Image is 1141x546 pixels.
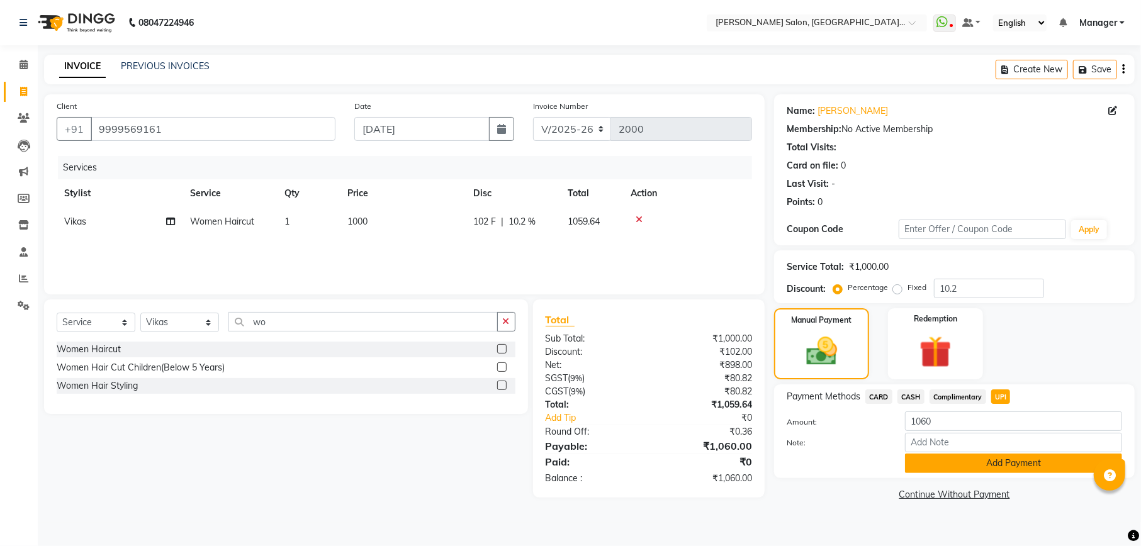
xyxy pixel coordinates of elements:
span: CGST [546,386,569,397]
div: Service Total: [787,260,844,274]
div: ₹1,060.00 [649,438,762,454]
div: ₹898.00 [649,359,762,372]
div: ₹1,000.00 [649,332,762,345]
input: Search by Name/Mobile/Email/Code [91,117,335,141]
div: Name: [787,104,815,118]
span: Vikas [64,216,86,227]
input: Search or Scan [228,312,498,331]
input: Amount [905,411,1122,431]
label: Note: [777,437,896,448]
div: Payable: [536,438,649,454]
label: Percentage [848,282,888,293]
th: Qty [277,179,340,208]
a: Add Tip [536,411,668,425]
a: PREVIOUS INVOICES [121,60,210,72]
button: Create New [996,60,1068,79]
div: 0 [841,159,846,172]
b: 08047224946 [138,5,194,40]
label: Amount: [777,416,896,428]
button: Apply [1071,220,1107,239]
th: Price [340,179,466,208]
a: Continue Without Payment [777,488,1132,501]
div: Women Hair Cut Children(Below 5 Years) [57,361,225,374]
div: ₹102.00 [649,345,762,359]
img: _gift.svg [909,332,962,372]
div: ₹80.82 [649,372,762,385]
span: 9% [571,373,583,383]
span: 9% [571,386,583,396]
div: Balance : [536,472,649,485]
div: Women Hair Styling [57,379,138,393]
div: ₹0 [649,454,762,469]
div: Total: [536,398,649,411]
div: ₹1,059.64 [649,398,762,411]
span: 102 F [473,215,496,228]
img: _cash.svg [797,333,847,369]
span: SGST [546,372,568,384]
div: Last Visit: [787,177,829,191]
img: logo [32,5,118,40]
th: Disc [466,179,560,208]
div: Net: [536,359,649,372]
input: Enter Offer / Coupon Code [899,220,1066,239]
button: +91 [57,117,92,141]
span: CARD [865,389,892,404]
span: Total [546,313,575,326]
th: Total [560,179,623,208]
span: 1 [284,216,289,227]
div: ₹0 [668,411,762,425]
div: 0 [818,196,823,209]
label: Manual Payment [792,315,852,326]
span: Complimentary [930,389,986,404]
span: 10.2 % [509,215,536,228]
button: Add Payment [905,454,1122,473]
span: CASH [897,389,925,404]
label: Fixed [908,282,926,293]
div: ₹1,000.00 [849,260,889,274]
div: No Active Membership [787,123,1122,136]
th: Stylist [57,179,183,208]
label: Invoice Number [533,101,588,112]
div: Coupon Code [787,223,899,236]
div: ₹1,060.00 [649,472,762,485]
div: Membership: [787,123,841,136]
div: Sub Total: [536,332,649,345]
span: 1059.64 [568,216,600,227]
a: [PERSON_NAME] [818,104,888,118]
div: Paid: [536,454,649,469]
div: Discount: [536,345,649,359]
span: Payment Methods [787,390,860,403]
div: Total Visits: [787,141,836,154]
th: Action [623,179,752,208]
label: Date [354,101,371,112]
div: Discount: [787,282,826,296]
div: Points: [787,196,815,209]
span: | [501,215,503,228]
a: INVOICE [59,55,106,78]
button: Save [1073,60,1117,79]
div: Services [58,156,762,179]
input: Add Note [905,433,1122,452]
label: Redemption [914,313,957,325]
div: ₹0.36 [649,425,762,438]
div: Card on file: [787,159,838,172]
span: Manager [1079,16,1117,30]
div: ( ) [536,372,649,385]
span: Women Haircut [190,216,254,227]
th: Service [183,179,277,208]
div: ( ) [536,385,649,398]
label: Client [57,101,77,112]
div: Round Off: [536,425,649,438]
span: 1000 [347,216,368,227]
div: ₹80.82 [649,385,762,398]
div: - [831,177,835,191]
div: Women Haircut [57,343,121,356]
span: UPI [991,389,1011,404]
